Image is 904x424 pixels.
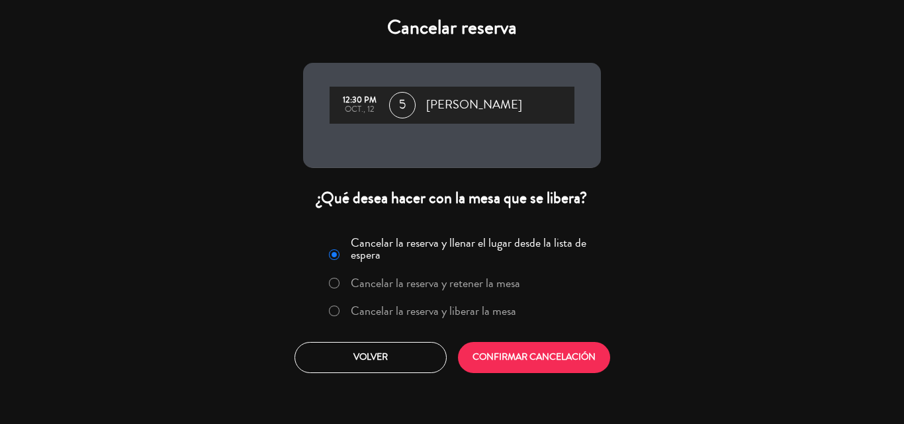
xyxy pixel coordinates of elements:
div: ¿Qué desea hacer con la mesa que se libera? [303,188,601,208]
span: 5 [389,92,416,118]
label: Cancelar la reserva y retener la mesa [351,277,520,289]
button: Volver [294,342,447,373]
h4: Cancelar reserva [303,16,601,40]
label: Cancelar la reserva y llenar el lugar desde la lista de espera [351,237,593,261]
button: CONFIRMAR CANCELACIÓN [458,342,610,373]
label: Cancelar la reserva y liberar la mesa [351,305,516,317]
div: 12:30 PM [336,96,383,105]
div: oct., 12 [336,105,383,114]
span: [PERSON_NAME] [426,95,522,115]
